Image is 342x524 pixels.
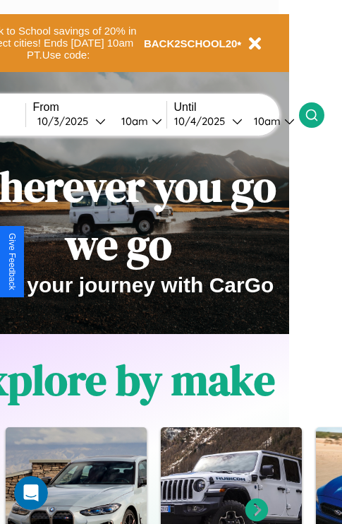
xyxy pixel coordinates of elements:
div: Give Feedback [7,233,17,290]
div: 10am [114,114,152,128]
iframe: Intercom live chat [14,476,48,510]
label: Until [174,101,299,114]
div: 10 / 4 / 2025 [174,114,232,128]
div: 10am [247,114,284,128]
div: 10 / 3 / 2025 [37,114,95,128]
button: 10am [110,114,166,129]
button: 10/3/2025 [33,114,110,129]
button: 10am [243,114,299,129]
b: BACK2SCHOOL20 [144,37,238,49]
label: From [33,101,166,114]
